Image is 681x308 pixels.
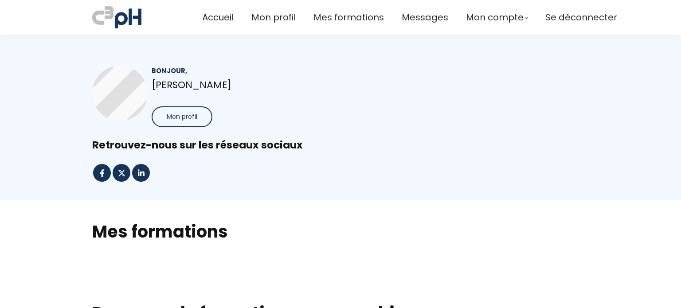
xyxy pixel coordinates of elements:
[92,220,589,243] h2: Mes formations
[202,10,234,25] a: Accueil
[152,106,212,127] button: Mon profil
[545,10,617,25] a: Se déconnecter
[402,10,448,25] a: Messages
[313,10,384,25] a: Mes formations
[466,10,524,25] span: Mon compte
[92,4,141,30] img: a70bc7685e0efc0bd0b04b3506828469.jpeg
[251,10,296,25] a: Mon profil
[152,66,325,76] div: Bonjour,
[92,138,589,152] div: Retrouvez-nous sur les réseaux sociaux
[152,77,325,93] p: [PERSON_NAME]
[167,112,197,121] span: Mon profil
